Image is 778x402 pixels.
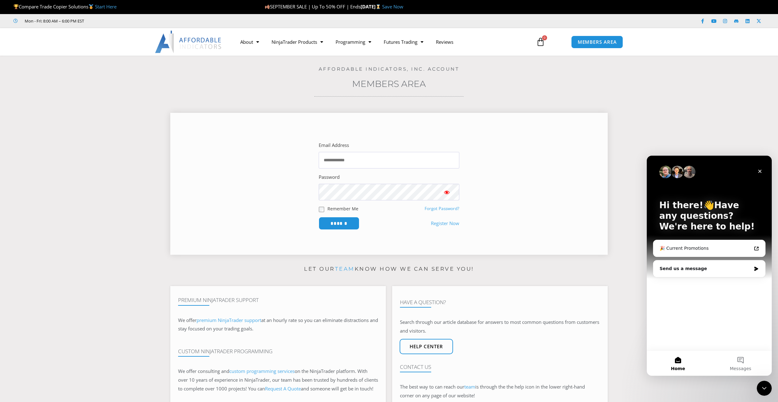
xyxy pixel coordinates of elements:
a: Save Now [382,3,403,10]
a: About [234,35,265,49]
iframe: Intercom live chat [647,156,772,376]
label: Email Address [319,141,349,150]
img: 🥇 [89,4,93,9]
a: Affordable Indicators, Inc. Account [319,66,460,72]
a: MEMBERS AREA [571,36,623,48]
h4: Have A Question? [400,299,600,305]
iframe: Intercom live chat [757,381,772,396]
span: Mon - Fri: 8:00 AM – 6:00 PM EST [23,17,84,25]
a: team [335,266,355,272]
span: MEMBERS AREA [578,40,617,44]
a: premium NinjaTrader support [197,317,261,323]
a: Futures Trading [377,35,430,49]
span: We offer consulting and [178,368,295,374]
a: Forgot Password? [425,206,459,211]
strong: [DATE] [361,3,382,10]
p: Search through our article database for answers to most common questions from customers and visit... [400,318,600,335]
span: at an hourly rate so you can eliminate distractions and stay focused on your trading goals. [178,317,378,332]
a: Help center [400,339,453,354]
img: LogoAI | Affordable Indicators – NinjaTrader [155,31,222,53]
a: custom programming services [229,368,295,374]
img: ⌛ [376,4,381,9]
span: Help center [410,344,443,349]
span: Compare Trade Copier Solutions [13,3,117,10]
a: team [464,384,475,390]
span: SEPTEMBER SALE | Up To 50% OFF | Ends [265,3,361,10]
p: Let our know how we can serve you! [170,264,608,274]
img: 🍂 [265,4,270,9]
button: Show password [434,184,459,200]
a: Programming [329,35,377,49]
h4: Contact Us [400,364,600,370]
a: Start Here [95,3,117,10]
h4: Premium NinjaTrader Support [178,297,378,303]
img: 🏆 [14,4,18,9]
p: The best way to can reach our is through the the help icon in the lower right-hand corner on any ... [400,383,600,400]
iframe: Customer reviews powered by Trustpilot [93,18,187,24]
nav: Menu [234,35,529,49]
a: NinjaTrader Products [265,35,329,49]
a: Members Area [352,78,426,89]
span: 0 [542,35,547,40]
span: on the NinjaTrader platform. With over 10 years of experience in NinjaTrader, our team has been t... [178,368,378,392]
label: Remember Me [327,205,358,212]
a: Reviews [430,35,460,49]
a: Request A Quote [265,385,301,392]
a: Register Now [431,219,459,228]
label: Password [319,173,340,182]
a: 0 [527,33,554,51]
span: We offer [178,317,197,323]
h4: Custom NinjaTrader Programming [178,348,378,354]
